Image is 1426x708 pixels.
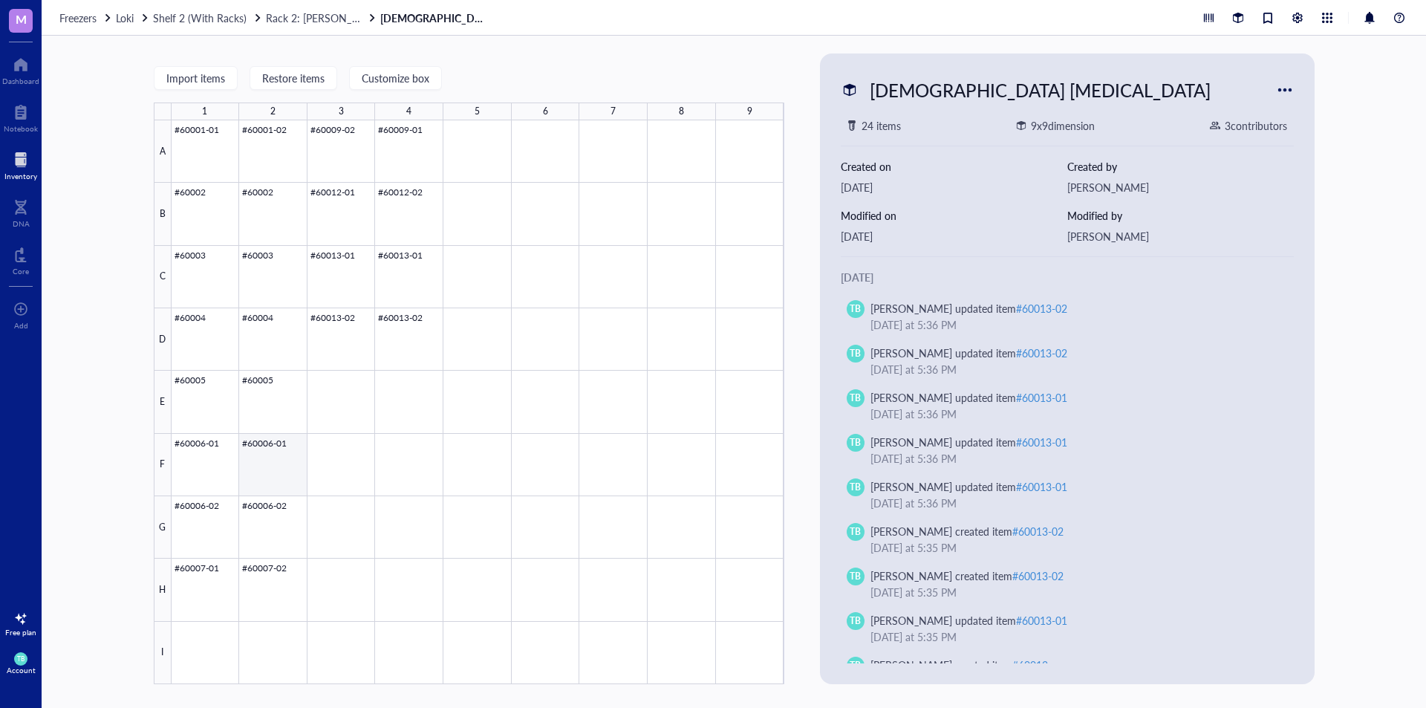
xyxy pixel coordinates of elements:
[870,539,1276,556] div: [DATE] at 5:35 PM
[870,495,1276,511] div: [DATE] at 5:36 PM
[1016,435,1067,449] div: #60013-01
[1067,158,1294,175] div: Created by
[349,66,442,90] button: Customize box
[841,179,1067,195] div: [DATE]
[841,207,1067,224] div: Modified on
[841,472,1294,517] a: TB[PERSON_NAME] updated item#60013-01[DATE] at 5:36 PM
[13,195,30,228] a: DNA
[153,11,377,25] a: Shelf 2 (With Racks)Rack 2: [PERSON_NAME]/[PERSON_NAME] Lab (EPICenter)
[543,102,548,121] div: 6
[262,72,325,84] span: Restore items
[850,659,861,672] span: TB
[841,269,1294,285] div: [DATE]
[870,389,1067,406] div: [PERSON_NAME] updated item
[154,496,172,559] div: G
[870,345,1067,361] div: [PERSON_NAME] updated item
[250,66,337,90] button: Restore items
[13,219,30,228] div: DNA
[2,77,39,85] div: Dashboard
[475,102,480,121] div: 5
[870,450,1276,467] div: [DATE] at 5:36 PM
[1016,345,1067,360] div: #60013-02
[116,11,150,25] a: Loki
[1225,117,1287,134] div: 3 contributor s
[116,10,134,25] span: Loki
[1016,390,1067,405] div: #60013-01
[406,102,411,121] div: 4
[153,10,247,25] span: Shelf 2 (With Racks)
[13,243,29,276] a: Core
[1012,657,1048,672] div: #60012
[850,302,861,316] span: TB
[1067,228,1294,244] div: [PERSON_NAME]
[870,478,1067,495] div: [PERSON_NAME] updated item
[870,523,1064,539] div: [PERSON_NAME] created item
[154,622,172,684] div: I
[154,559,172,621] div: H
[863,74,1217,105] div: [DEMOGRAPHIC_DATA] [MEDICAL_DATA]
[380,11,492,25] a: [DEMOGRAPHIC_DATA] [MEDICAL_DATA]
[1012,568,1064,583] div: #60013-02
[154,120,172,183] div: A
[870,316,1276,333] div: [DATE] at 5:36 PM
[850,392,861,405] span: TB
[1016,479,1067,494] div: #60013-01
[841,517,1294,562] a: TB[PERSON_NAME] created item#60013-02[DATE] at 5:35 PM
[747,102,752,121] div: 9
[154,308,172,371] div: D
[870,406,1276,422] div: [DATE] at 5:36 PM
[362,72,429,84] span: Customize box
[862,117,901,134] div: 24 items
[870,361,1276,377] div: [DATE] at 5:36 PM
[1012,524,1064,539] div: #60013-02
[850,347,861,360] span: TB
[850,436,861,449] span: TB
[850,525,861,539] span: TB
[4,124,38,133] div: Notebook
[202,102,207,121] div: 1
[1031,117,1095,134] div: 9 x 9 dimension
[870,300,1067,316] div: [PERSON_NAME] updated item
[870,434,1067,450] div: [PERSON_NAME] updated item
[841,651,1294,695] a: TB[PERSON_NAME] created item#60012
[4,148,37,181] a: Inventory
[1016,613,1067,628] div: #60013-01
[2,53,39,85] a: Dashboard
[59,11,113,25] a: Freezers
[14,321,28,330] div: Add
[870,629,1276,645] div: [DATE] at 5:35 PM
[154,183,172,245] div: B
[870,584,1276,600] div: [DATE] at 5:35 PM
[270,102,276,121] div: 2
[339,102,344,121] div: 3
[1067,207,1294,224] div: Modified by
[4,172,37,181] div: Inventory
[850,481,861,494] span: TB
[266,10,545,25] span: Rack 2: [PERSON_NAME]/[PERSON_NAME] Lab (EPICenter)
[841,383,1294,428] a: TB[PERSON_NAME] updated item#60013-01[DATE] at 5:36 PM
[154,434,172,496] div: F
[13,267,29,276] div: Core
[870,612,1067,629] div: [PERSON_NAME] updated item
[154,246,172,308] div: C
[7,666,36,675] div: Account
[1016,301,1067,316] div: #60013-02
[154,371,172,433] div: E
[841,228,1067,244] div: [DATE]
[17,655,25,663] span: TB
[154,66,238,90] button: Import items
[841,158,1067,175] div: Created on
[16,10,27,28] span: M
[5,628,36,637] div: Free plan
[59,10,97,25] span: Freezers
[841,428,1294,472] a: TB[PERSON_NAME] updated item#60013-01[DATE] at 5:36 PM
[1067,179,1294,195] div: [PERSON_NAME]
[841,606,1294,651] a: TB[PERSON_NAME] updated item#60013-01[DATE] at 5:35 PM
[4,100,38,133] a: Notebook
[850,570,861,583] span: TB
[679,102,684,121] div: 8
[850,614,861,628] span: TB
[870,568,1064,584] div: [PERSON_NAME] created item
[611,102,616,121] div: 7
[841,294,1294,339] a: TB[PERSON_NAME] updated item#60013-02[DATE] at 5:36 PM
